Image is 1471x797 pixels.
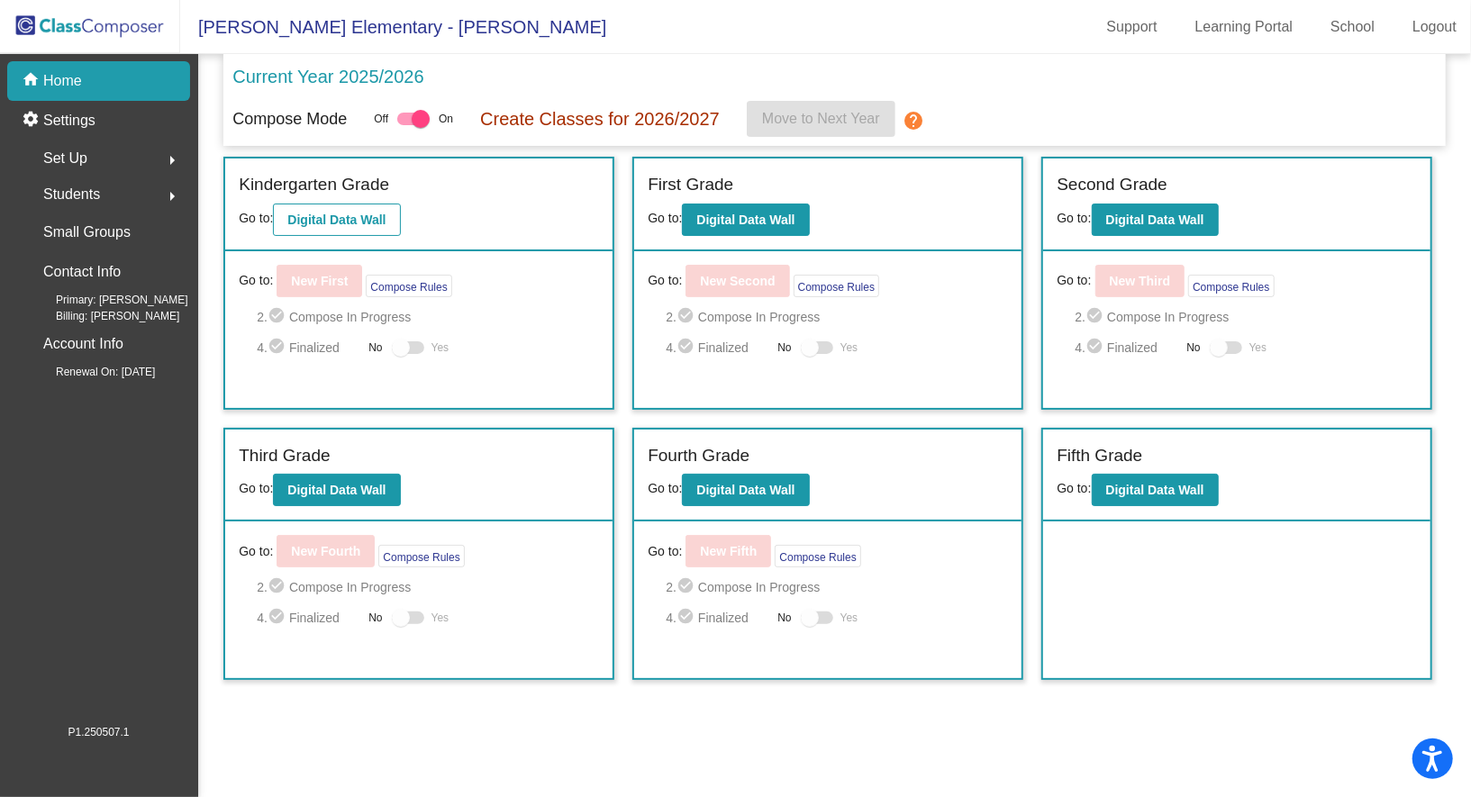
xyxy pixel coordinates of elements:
button: Digital Data Wall [273,474,400,506]
span: No [777,340,791,356]
b: New Third [1110,274,1171,288]
span: Go to: [239,211,273,225]
p: Settings [43,110,95,131]
span: 2. Compose In Progress [257,306,599,328]
button: Compose Rules [775,545,860,567]
b: Digital Data Wall [1106,213,1204,227]
button: Compose Rules [794,275,879,297]
span: 4. Finalized [666,337,768,358]
span: Billing: [PERSON_NAME] [27,308,179,324]
label: Fifth Grade [1057,443,1142,469]
span: Yes [431,337,449,358]
span: 4. Finalized [1075,337,1177,358]
mat-icon: help [903,110,924,131]
span: On [439,111,453,127]
span: Go to: [1057,211,1091,225]
span: 4. Finalized [666,607,768,629]
span: Set Up [43,146,87,171]
span: 4. Finalized [257,607,359,629]
span: Move to Next Year [762,111,880,126]
a: Support [1093,13,1172,41]
button: Digital Data Wall [1092,474,1219,506]
span: No [777,610,791,626]
span: Yes [431,607,449,629]
b: New Fifth [700,544,757,558]
button: Digital Data Wall [682,474,809,506]
mat-icon: check_circle [676,607,698,629]
b: New Fourth [291,544,360,558]
b: New Second [700,274,775,288]
button: New Second [686,265,789,297]
button: Compose Rules [1188,275,1274,297]
mat-icon: home [22,70,43,92]
mat-icon: check_circle [676,337,698,358]
span: Yes [1249,337,1267,358]
button: Compose Rules [378,545,464,567]
button: Move to Next Year [747,101,895,137]
button: Digital Data Wall [1092,204,1219,236]
b: Digital Data Wall [1106,483,1204,497]
mat-icon: check_circle [268,576,289,598]
button: Compose Rules [366,275,451,297]
p: Compose Mode [232,107,347,131]
span: [PERSON_NAME] Elementary - [PERSON_NAME] [180,13,606,41]
span: 2. Compose In Progress [666,306,1008,328]
mat-icon: arrow_right [161,149,183,171]
label: Third Grade [239,443,330,469]
b: New First [291,274,348,288]
mat-icon: check_circle [676,576,698,598]
b: Digital Data Wall [696,213,795,227]
p: Small Groups [43,220,131,245]
span: Go to: [648,211,682,225]
label: First Grade [648,172,733,198]
span: Go to: [1057,481,1091,495]
span: 4. Finalized [257,337,359,358]
span: Go to: [648,481,682,495]
mat-icon: settings [22,110,43,131]
b: Digital Data Wall [287,213,386,227]
button: Digital Data Wall [273,204,400,236]
p: Home [43,70,82,92]
span: 2. Compose In Progress [1075,306,1417,328]
span: Go to: [239,481,273,495]
span: Go to: [648,542,682,561]
a: Learning Portal [1181,13,1308,41]
span: No [368,610,382,626]
button: New Fourth [277,535,375,567]
b: Digital Data Wall [287,483,386,497]
mat-icon: check_circle [268,607,289,629]
label: Fourth Grade [648,443,749,469]
mat-icon: check_circle [268,337,289,358]
mat-icon: arrow_right [161,186,183,207]
span: 2. Compose In Progress [257,576,599,598]
span: Primary: [PERSON_NAME] [27,292,188,308]
span: Students [43,182,100,207]
label: Second Grade [1057,172,1167,198]
p: Current Year 2025/2026 [232,63,423,90]
span: Yes [840,337,858,358]
p: Account Info [43,331,123,357]
mat-icon: check_circle [676,306,698,328]
span: Renewal On: [DATE] [27,364,155,380]
a: Logout [1398,13,1471,41]
b: Digital Data Wall [696,483,795,497]
button: Digital Data Wall [682,204,809,236]
span: 2. Compose In Progress [666,576,1008,598]
button: New Third [1095,265,1185,297]
a: School [1316,13,1389,41]
mat-icon: check_circle [268,306,289,328]
label: Kindergarten Grade [239,172,389,198]
span: No [1186,340,1200,356]
span: Yes [840,607,858,629]
span: Go to: [239,271,273,290]
span: Go to: [648,271,682,290]
span: Off [374,111,388,127]
button: New Fifth [686,535,771,567]
span: Go to: [1057,271,1091,290]
button: New First [277,265,362,297]
mat-icon: check_circle [1085,337,1107,358]
mat-icon: check_circle [1085,306,1107,328]
span: Go to: [239,542,273,561]
p: Create Classes for 2026/2027 [480,105,720,132]
p: Contact Info [43,259,121,285]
